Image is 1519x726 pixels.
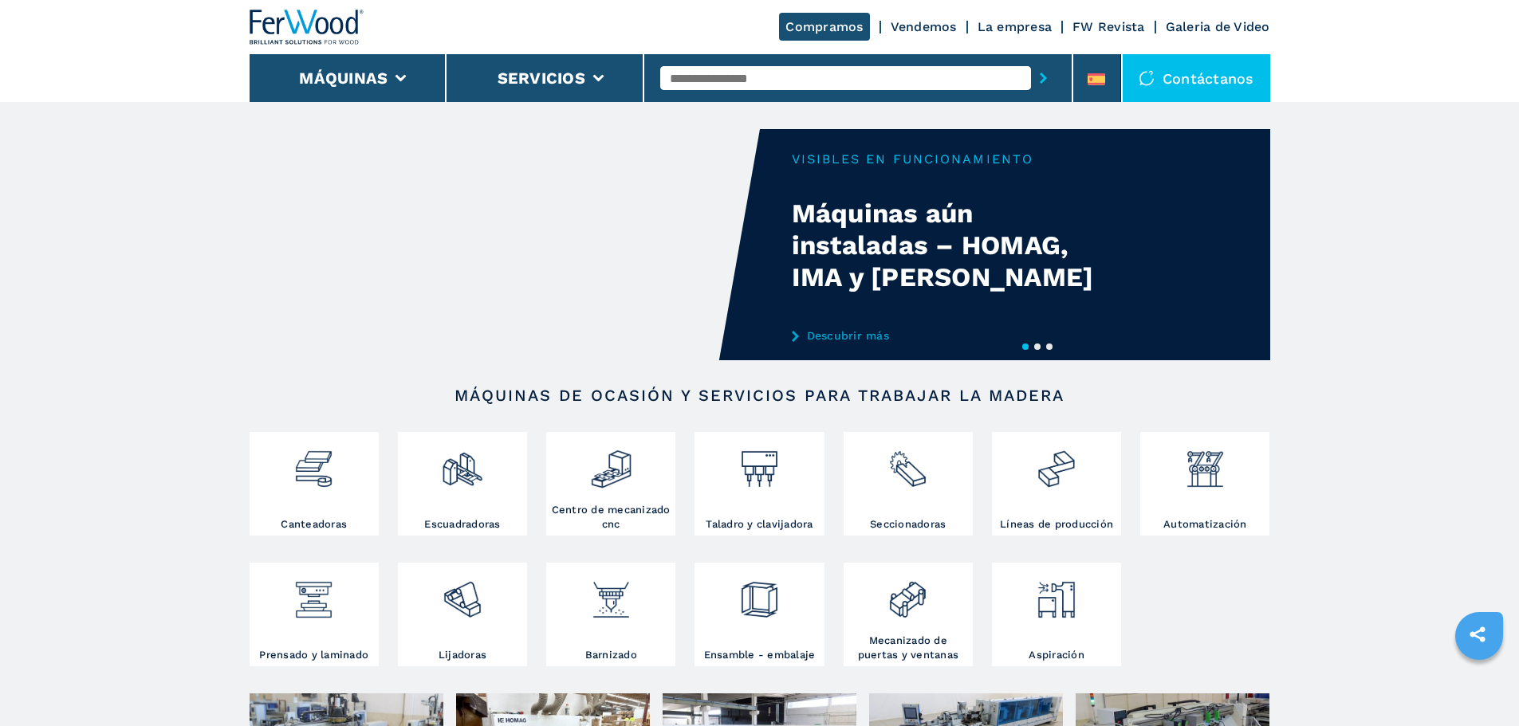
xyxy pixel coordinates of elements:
[1163,517,1247,532] h3: Automatización
[1034,343,1041,350] button: 2
[293,436,335,490] img: bordatrici_1.png
[844,432,973,536] a: Seccionadoras
[870,517,946,532] h3: Seccionadoras
[439,648,486,662] h3: Lijadoras
[441,436,483,490] img: squadratrici_2.png
[1000,517,1113,532] h3: Líneas de producción
[546,563,675,666] a: Barnizado
[738,436,781,490] img: foratrici_inseritrici_2.png
[992,563,1121,666] a: Aspiración
[293,567,335,621] img: pressa-strettoia.png
[992,432,1121,536] a: Líneas de producción
[585,648,637,662] h3: Barnizado
[1123,54,1270,102] div: Contáctanos
[792,329,1104,342] a: Descubrir más
[590,436,632,490] img: centro_di_lavoro_cnc_2.png
[1166,19,1270,34] a: Galeria de Video
[695,563,824,666] a: Ensamble - embalaje
[1035,436,1077,490] img: linee_di_produzione_2.png
[441,567,483,621] img: levigatrici_2.png
[978,19,1053,34] a: La empresa
[398,563,527,666] a: Lijadoras
[1035,567,1077,621] img: aspirazione_1.png
[281,517,347,532] h3: Canteadoras
[1072,19,1145,34] a: FW Revista
[779,13,869,41] a: Compramos
[299,69,388,88] button: Máquinas
[498,69,585,88] button: Servicios
[706,517,813,532] h3: Taladro y clavijadora
[1022,343,1029,350] button: 1
[424,517,500,532] h3: Escuadradoras
[704,648,816,662] h3: Ensamble - embalaje
[1140,432,1269,536] a: Automatización
[301,386,1219,405] h2: Máquinas de ocasión y servicios para trabajar la madera
[1046,343,1053,350] button: 3
[1031,60,1056,96] button: submit-button
[250,563,379,666] a: Prensado y laminado
[250,10,364,45] img: Ferwood
[1458,614,1497,654] a: sharethis
[844,563,973,666] a: Mecanizado de puertas y ventanas
[590,567,632,621] img: verniciatura_1.png
[259,648,368,662] h3: Prensado y laminado
[398,432,527,536] a: Escuadradoras
[738,567,781,621] img: montaggio_imballaggio_2.png
[1451,654,1507,714] iframe: Chat
[250,432,379,536] a: Canteadoras
[891,19,957,34] a: Vendemos
[546,432,675,536] a: Centro de mecanizado cnc
[887,436,929,490] img: sezionatrici_2.png
[250,129,760,360] video: Your browser does not support the video tag.
[848,634,969,662] h3: Mecanizado de puertas y ventanas
[1029,648,1084,662] h3: Aspiración
[550,503,671,532] h3: Centro de mecanizado cnc
[1184,436,1226,490] img: automazione.png
[887,567,929,621] img: lavorazione_porte_finestre_2.png
[1139,70,1155,86] img: Contáctanos
[695,432,824,536] a: Taladro y clavijadora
